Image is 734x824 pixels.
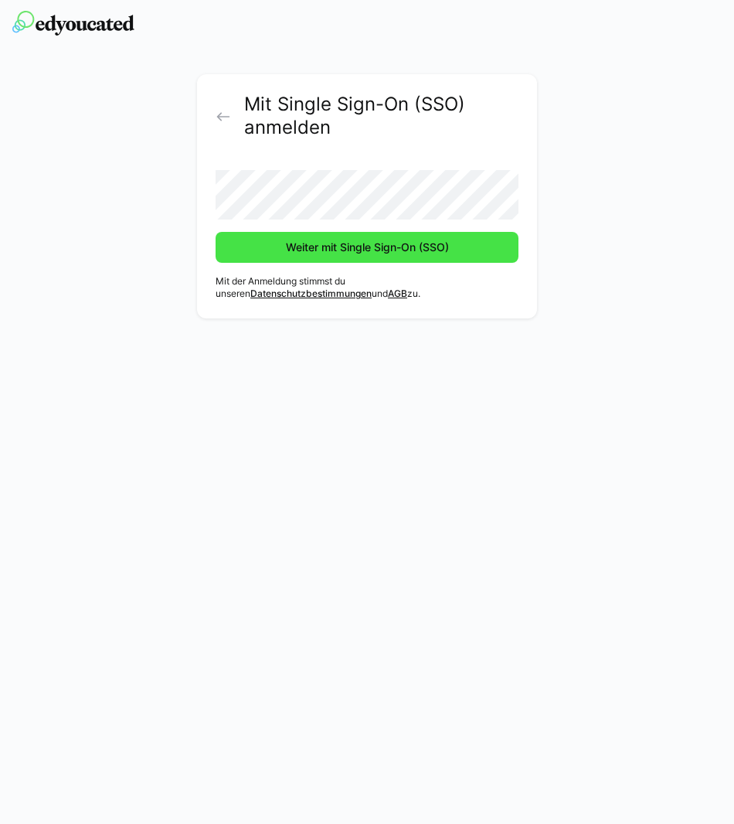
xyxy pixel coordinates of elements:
a: Datenschutzbestimmungen [250,288,372,299]
span: Weiter mit Single Sign-On (SSO) [284,240,451,255]
a: AGB [388,288,407,299]
h2: Mit Single Sign-On (SSO) anmelden [244,93,518,139]
img: edyoucated [12,11,134,36]
p: Mit der Anmeldung stimmst du unseren und zu. [216,275,518,300]
button: Weiter mit Single Sign-On (SSO) [216,232,518,263]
